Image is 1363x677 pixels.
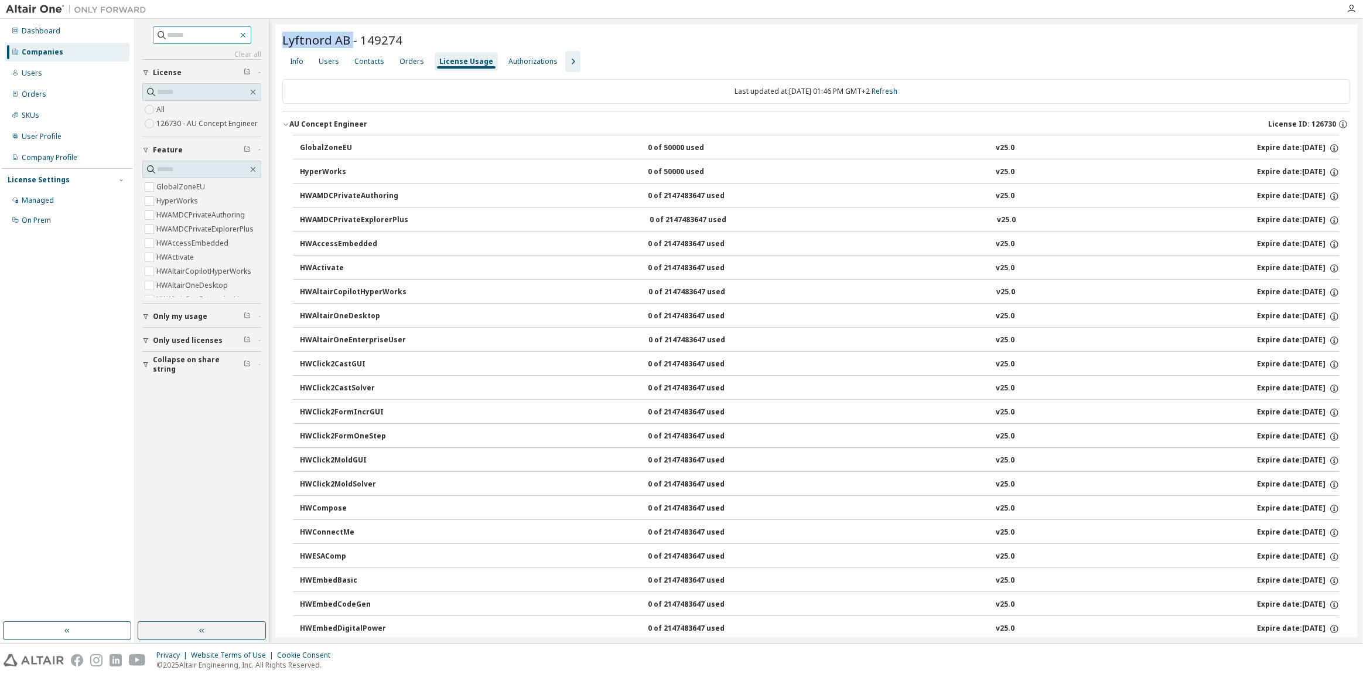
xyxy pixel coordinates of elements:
div: HWClick2CastGUI [300,359,405,370]
button: GlobalZoneEU0 of 50000 usedv25.0Expire date:[DATE] [300,135,1340,161]
div: 0 of 2147483647 used [648,359,753,370]
div: Expire date: [DATE] [1257,407,1340,418]
div: 0 of 2147483647 used [648,431,753,442]
span: License [153,68,182,77]
div: Expire date: [DATE] [1257,504,1340,514]
div: 0 of 2147483647 used [648,383,753,394]
button: License [142,60,261,86]
div: 0 of 2147483647 used [648,552,753,562]
div: Orders [399,57,424,66]
div: HWActivate [300,263,405,274]
div: v25.0 [996,479,1014,490]
div: v25.0 [996,359,1014,370]
img: instagram.svg [90,654,103,666]
div: Expire date: [DATE] [1257,455,1340,466]
div: v25.0 [996,167,1014,178]
button: HWAltairOneDesktop0 of 2147483647 usedv25.0Expire date:[DATE] [300,304,1340,329]
img: youtube.svg [129,654,146,666]
div: 0 of 2147483647 used [648,576,753,586]
div: 0 of 50000 used [648,167,753,178]
div: 0 of 2147483647 used [648,263,753,274]
button: HWAltairCopilotHyperWorks0 of 2147483647 usedv25.0Expire date:[DATE] [300,280,1340,305]
div: v25.0 [996,576,1014,586]
div: Expire date: [DATE] [1257,479,1340,490]
button: HWClick2FormIncrGUI0 of 2147483647 usedv25.0Expire date:[DATE] [300,400,1340,426]
div: License Usage [439,57,493,66]
div: AU Concept Engineer [289,120,367,129]
button: HWEmbedCodeGen0 of 2147483647 usedv25.0Expire date:[DATE] [300,592,1340,618]
div: 0 of 2147483647 used [648,239,753,250]
a: Clear all [142,50,261,59]
button: Feature [142,137,261,163]
div: Users [22,69,42,78]
div: v25.0 [996,383,1014,394]
label: HWAccessEmbedded [156,236,231,250]
div: HWClick2MoldGUI [300,455,405,466]
div: Expire date: [DATE] [1257,215,1340,226]
div: v25.0 [996,600,1014,610]
button: HWClick2CastGUI0 of 2147483647 usedv25.0Expire date:[DATE] [300,352,1340,377]
div: Expire date: [DATE] [1257,359,1340,370]
img: facebook.svg [71,654,83,666]
div: Companies [22,47,63,57]
div: HWESAComp [300,552,405,562]
span: Clear filter [244,312,251,321]
span: Clear filter [244,360,251,369]
p: © 2025 Altair Engineering, Inc. All Rights Reserved. [156,660,337,670]
button: HWESAComp0 of 2147483647 usedv25.0Expire date:[DATE] [300,544,1340,570]
div: v25.0 [997,215,1016,226]
span: Lyftnord AB - 149274 [282,32,402,48]
button: HWClick2MoldSolver0 of 2147483647 usedv25.0Expire date:[DATE] [300,472,1340,498]
button: HWClick2FormOneStep0 of 2147483647 usedv25.0Expire date:[DATE] [300,424,1340,450]
div: 0 of 2147483647 used [648,311,753,322]
div: HWClick2FormIncrGUI [300,407,405,418]
div: v25.0 [996,287,1015,298]
div: Last updated at: [DATE] 01:46 PM GMT+2 [282,79,1350,104]
div: HWAMDCPrivateExplorerPlus [300,215,408,226]
button: HWActivate0 of 2147483647 usedv25.0Expire date:[DATE] [300,256,1340,281]
div: v25.0 [996,455,1014,466]
div: 0 of 2147483647 used [650,215,755,226]
span: License ID: 126730 [1268,120,1336,129]
div: SKUs [22,111,39,120]
div: 0 of 2147483647 used [648,287,754,298]
div: Expire date: [DATE] [1257,335,1340,346]
div: HWEmbedDigitalPower [300,624,405,634]
div: HWCompose [300,504,405,514]
div: Info [290,57,303,66]
div: Expire date: [DATE] [1257,239,1340,250]
div: Expire date: [DATE] [1257,383,1340,394]
img: altair_logo.svg [4,654,64,666]
div: Expire date: [DATE] [1257,143,1340,154]
label: HWAMDCPrivateAuthoring [156,208,247,222]
div: v25.0 [996,191,1014,202]
div: Expire date: [DATE] [1257,600,1340,610]
div: HWAltairCopilotHyperWorks [300,287,406,298]
div: 0 of 2147483647 used [648,335,754,346]
div: 0 of 2147483647 used [648,479,753,490]
div: Website Terms of Use [191,651,277,660]
div: v25.0 [996,624,1014,634]
button: HWEmbedBasic0 of 2147483647 usedv25.0Expire date:[DATE] [300,568,1340,594]
button: HyperWorks0 of 50000 usedv25.0Expire date:[DATE] [300,159,1340,185]
span: Clear filter [244,68,251,77]
div: v25.0 [996,552,1014,562]
div: HWEmbedCodeGen [300,600,405,610]
span: Feature [153,145,183,155]
div: Managed [22,196,54,205]
div: HWClick2FormOneStep [300,431,405,442]
label: HWAltairOneEnterpriseUser [156,292,252,307]
button: Collapse on share string [142,352,261,377]
div: v25.0 [996,143,1014,154]
div: Contacts [354,57,384,66]
button: HWAMDCPrivateExplorerPlus0 of 2147483647 usedv25.0Expire date:[DATE] [300,207,1340,233]
div: v25.0 [996,335,1014,346]
span: Collapse on share string [153,355,244,374]
div: HyperWorks [300,167,405,178]
div: HWClick2MoldSolver [300,479,405,490]
div: HWConnectMe [300,528,405,538]
div: Expire date: [DATE] [1257,287,1340,298]
div: Expire date: [DATE] [1257,167,1340,178]
div: v25.0 [996,239,1014,250]
button: AU Concept EngineerLicense ID: 126730 [282,111,1350,137]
